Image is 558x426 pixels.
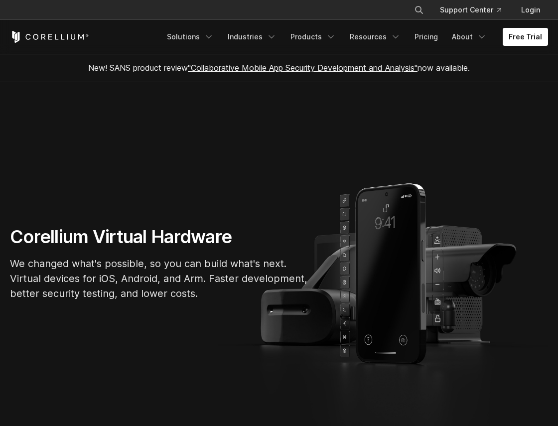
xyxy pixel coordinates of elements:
[402,1,548,19] div: Navigation Menu
[222,28,282,46] a: Industries
[410,1,428,19] button: Search
[432,1,509,19] a: Support Center
[10,226,309,248] h1: Corellium Virtual Hardware
[161,28,548,46] div: Navigation Menu
[188,63,418,73] a: "Collaborative Mobile App Security Development and Analysis"
[161,28,220,46] a: Solutions
[88,63,470,73] span: New! SANS product review now available.
[284,28,342,46] a: Products
[409,28,444,46] a: Pricing
[344,28,407,46] a: Resources
[513,1,548,19] a: Login
[10,31,89,43] a: Corellium Home
[503,28,548,46] a: Free Trial
[446,28,493,46] a: About
[10,256,309,301] p: We changed what's possible, so you can build what's next. Virtual devices for iOS, Android, and A...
